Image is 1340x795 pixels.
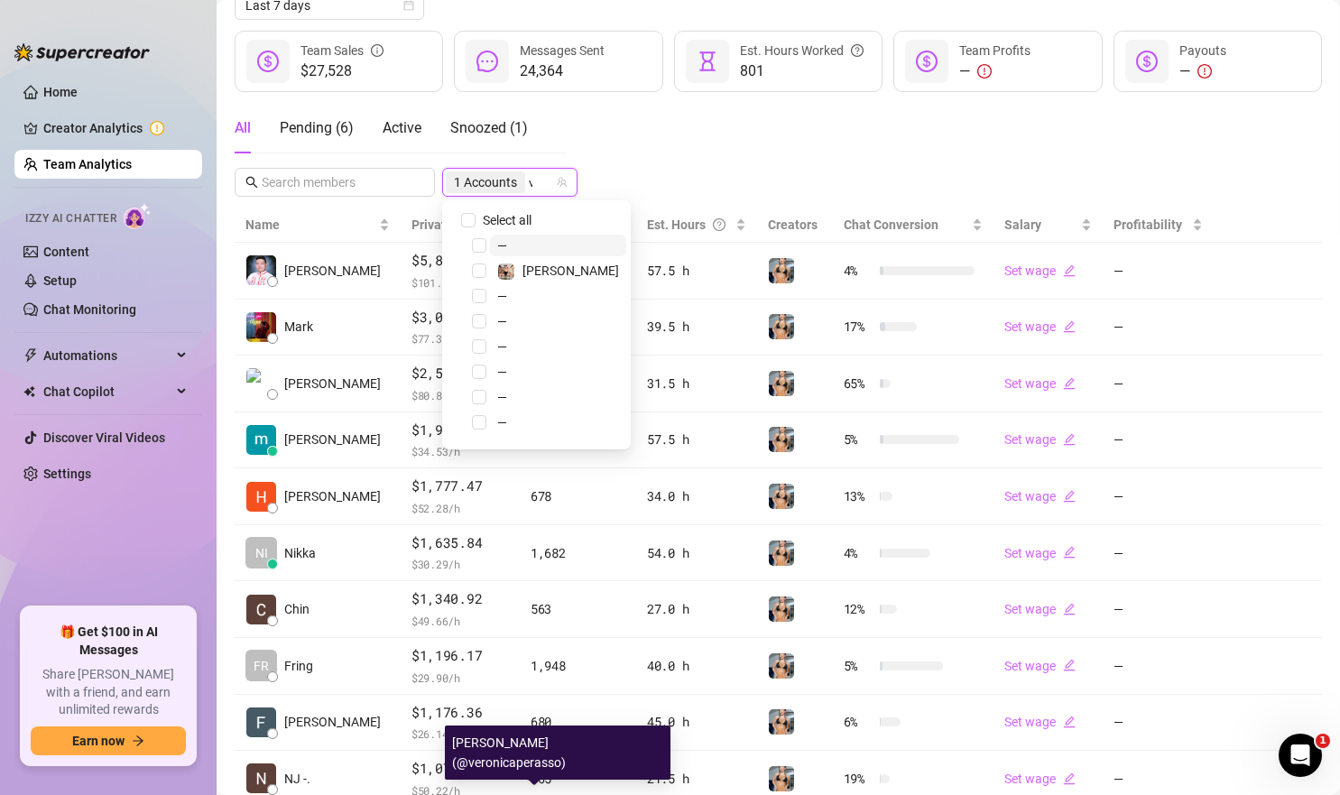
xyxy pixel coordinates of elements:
[1103,356,1214,412] td: —
[284,769,310,789] span: NJ -.
[246,595,276,624] img: Chin
[1103,412,1214,469] td: —
[411,250,509,272] span: $5,859.6
[246,425,276,455] img: mia maria
[531,599,625,619] div: 563
[446,171,525,193] span: 1 Accounts
[43,245,89,259] a: Content
[531,543,625,563] div: 1,682
[25,210,116,227] span: Izzy AI Chatter
[411,758,509,780] span: $1,079.77
[498,263,514,280] img: Dana
[647,261,746,281] div: 57.5 h
[1136,51,1158,72] span: dollar-circle
[1063,603,1076,615] span: edit
[959,60,1030,82] div: —
[411,476,509,497] span: $1,777.47
[472,238,486,253] span: Select tree node
[916,51,938,72] span: dollar-circle
[284,317,313,337] span: Mark
[1063,772,1076,785] span: edit
[1063,320,1076,333] span: edit
[713,215,725,235] span: question-circle
[476,210,539,230] span: Select all
[769,314,794,339] img: Veronica
[454,172,517,192] span: 1 Accounts
[43,341,171,370] span: Automations
[411,555,509,573] span: $ 30.29 /h
[1197,64,1212,79] span: exclamation-circle
[557,177,568,188] span: team
[280,117,354,139] div: Pending ( 6 )
[411,329,509,347] span: $ 77.31 /h
[497,415,507,430] span: —
[43,157,132,171] a: Team Analytics
[371,41,384,60] span: info-circle
[1103,525,1214,582] td: —
[844,317,873,337] span: 17 %
[411,273,509,291] span: $ 101.91 /h
[769,484,794,509] img: Veronica
[844,486,873,506] span: 13 %
[284,486,381,506] span: [PERSON_NAME]
[844,430,873,449] span: 5 %
[43,273,77,288] a: Setup
[844,712,873,732] span: 6 %
[1103,243,1214,300] td: —
[769,258,794,283] img: Veronica
[1063,490,1076,503] span: edit
[411,363,509,384] span: $2,548.16
[844,543,873,563] span: 4 %
[769,427,794,452] img: Veronica
[844,217,938,232] span: Chat Conversion
[740,41,864,60] div: Est. Hours Worked
[472,289,486,303] span: Select tree node
[1103,581,1214,638] td: —
[284,656,313,676] span: Fring
[43,114,188,143] a: Creator Analytics exclamation-circle
[531,712,625,732] div: 680
[31,624,186,659] span: 🎁 Get $100 in AI Messages
[124,203,152,229] img: AI Chatter
[520,43,605,58] span: Messages Sent
[246,255,276,285] img: JC Esteban Labi
[411,217,488,232] span: Private Sales
[522,263,619,278] span: [PERSON_NAME]
[769,541,794,566] img: Veronica
[1004,376,1076,391] a: Set wageedit
[43,302,136,317] a: Chat Monitoring
[1004,489,1076,504] a: Set wageedit
[1103,638,1214,695] td: —
[647,656,746,676] div: 40.0 h
[445,726,670,780] div: [PERSON_NAME] (@veronicaperasso)
[262,172,410,192] input: Search members
[647,712,746,732] div: 45.0 h
[284,599,310,619] span: Chin
[411,702,509,724] span: $1,176.36
[246,482,276,512] img: Holden Seraid
[72,734,125,748] span: Earn now
[411,386,509,404] span: $ 80.89 /h
[411,420,509,441] span: $1,985.6
[1063,716,1076,728] span: edit
[411,588,509,610] span: $1,340.92
[1103,300,1214,356] td: —
[472,415,486,430] span: Select tree node
[383,119,421,136] span: Active
[520,60,605,82] span: 24,364
[284,543,316,563] span: Nikka
[43,85,78,99] a: Home
[647,543,746,563] div: 54.0 h
[769,596,794,622] img: Veronica
[1004,432,1076,447] a: Set wageedit
[647,599,746,619] div: 27.0 h
[31,666,186,719] span: Share [PERSON_NAME] with a friend, and earn unlimited rewards
[235,117,251,139] div: All
[647,374,746,393] div: 31.5 h
[246,707,276,737] img: Freddy
[43,377,171,406] span: Chat Copilot
[1004,772,1076,786] a: Set wageedit
[697,51,718,72] span: hourglass
[531,486,625,506] div: 678
[769,709,794,735] img: Veronica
